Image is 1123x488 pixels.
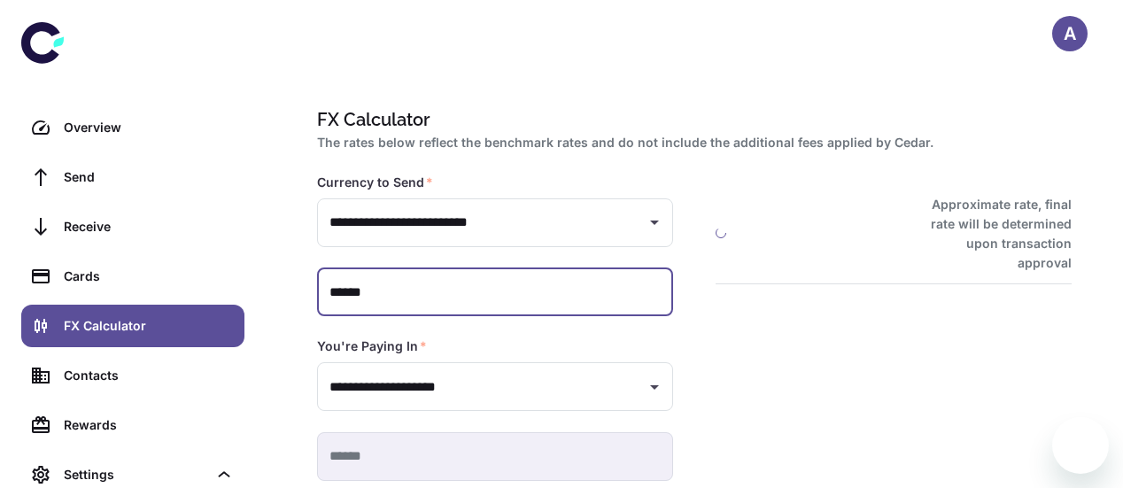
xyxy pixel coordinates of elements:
label: Currency to Send [317,174,433,191]
a: Send [21,156,244,198]
a: FX Calculator [21,305,244,347]
button: Open [642,210,667,235]
div: Rewards [64,415,234,435]
div: Receive [64,217,234,236]
div: FX Calculator [64,316,234,336]
a: Rewards [21,404,244,446]
button: Open [642,375,667,399]
div: Cards [64,267,234,286]
iframe: Button to launch messaging window [1052,417,1109,474]
label: You're Paying In [317,337,427,355]
button: A [1052,16,1088,51]
a: Contacts [21,354,244,397]
h6: Approximate rate, final rate will be determined upon transaction approval [911,195,1072,273]
div: Send [64,167,234,187]
div: Overview [64,118,234,137]
a: Cards [21,255,244,298]
a: Overview [21,106,244,149]
h1: FX Calculator [317,106,1065,133]
div: Settings [64,465,207,484]
div: Contacts [64,366,234,385]
a: Receive [21,205,244,248]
